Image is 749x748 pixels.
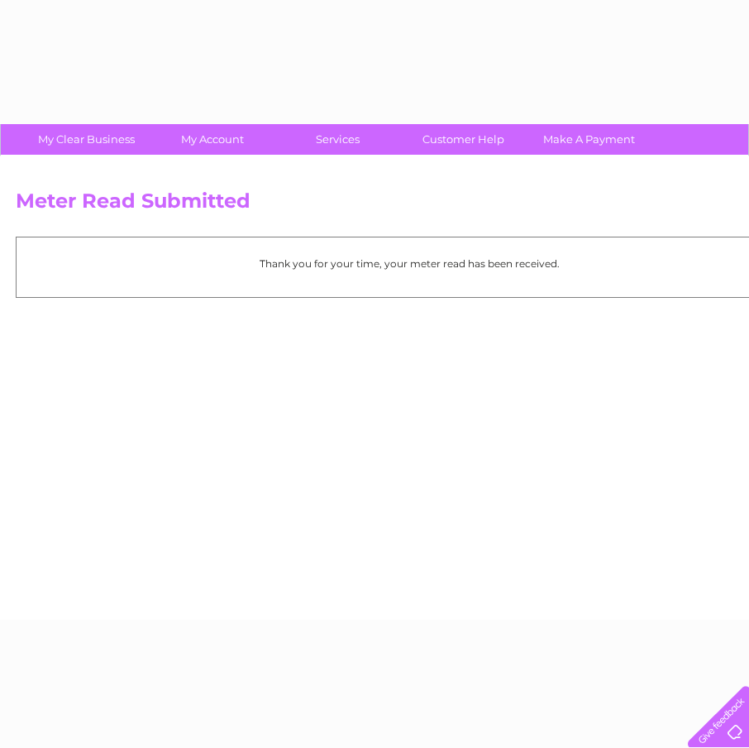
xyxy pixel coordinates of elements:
a: My Account [144,124,280,155]
a: Services [270,124,406,155]
a: Make A Payment [521,124,657,155]
a: Customer Help [395,124,532,155]
a: My Clear Business [18,124,155,155]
